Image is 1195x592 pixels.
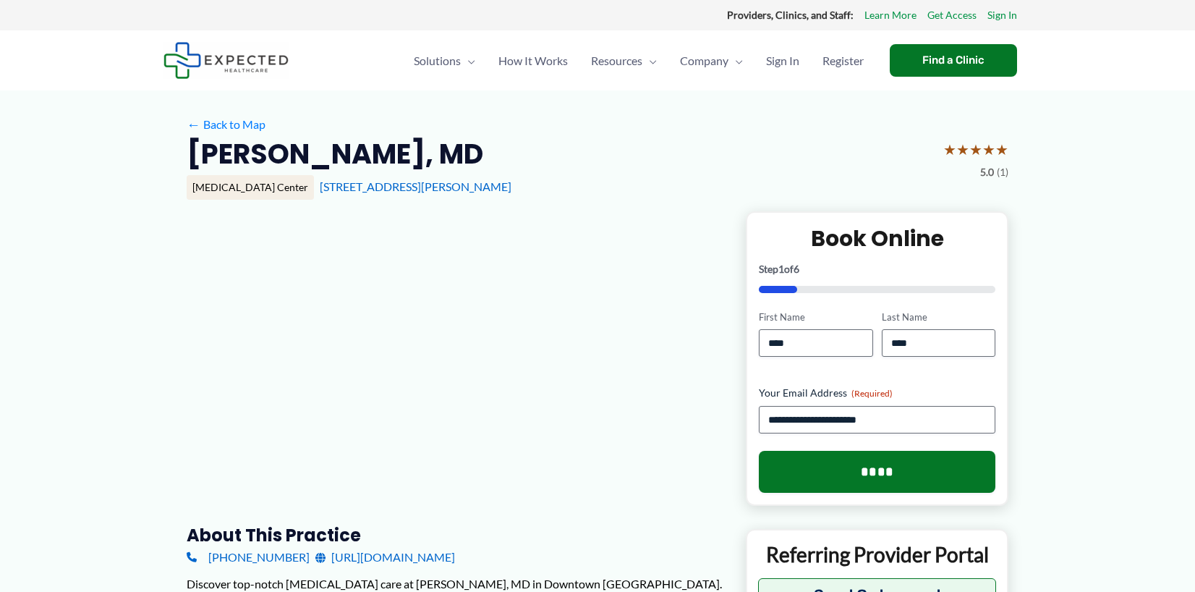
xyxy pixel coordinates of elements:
[758,541,996,567] p: Referring Provider Portal
[498,35,568,86] span: How It Works
[642,35,657,86] span: Menu Toggle
[320,179,511,193] a: [STREET_ADDRESS][PERSON_NAME]
[591,35,642,86] span: Resources
[579,35,668,86] a: ResourcesMenu Toggle
[927,6,977,25] a: Get Access
[680,35,728,86] span: Company
[187,175,314,200] div: [MEDICAL_DATA] Center
[187,136,483,172] h2: [PERSON_NAME], MD
[754,35,811,86] a: Sign In
[890,44,1017,77] a: Find a Clinic
[759,224,995,253] h2: Book Online
[778,263,784,275] span: 1
[766,35,799,86] span: Sign In
[759,386,995,400] label: Your Email Address
[728,35,743,86] span: Menu Toggle
[982,136,995,163] span: ★
[163,42,289,79] img: Expected Healthcare Logo - side, dark font, small
[987,6,1017,25] a: Sign In
[995,136,1008,163] span: ★
[668,35,754,86] a: CompanyMenu Toggle
[822,35,864,86] span: Register
[461,35,475,86] span: Menu Toggle
[811,35,875,86] a: Register
[794,263,799,275] span: 6
[187,524,723,546] h3: About this practice
[727,9,854,21] strong: Providers, Clinics, and Staff:
[980,163,994,182] span: 5.0
[851,388,893,399] span: (Required)
[759,310,872,324] label: First Name
[187,117,200,131] span: ←
[943,136,956,163] span: ★
[315,546,455,568] a: [URL][DOMAIN_NAME]
[402,35,875,86] nav: Primary Site Navigation
[487,35,579,86] a: How It Works
[997,163,1008,182] span: (1)
[402,35,487,86] a: SolutionsMenu Toggle
[969,136,982,163] span: ★
[187,546,310,568] a: [PHONE_NUMBER]
[187,114,265,135] a: ←Back to Map
[759,264,995,274] p: Step of
[956,136,969,163] span: ★
[864,6,917,25] a: Learn More
[882,310,995,324] label: Last Name
[414,35,461,86] span: Solutions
